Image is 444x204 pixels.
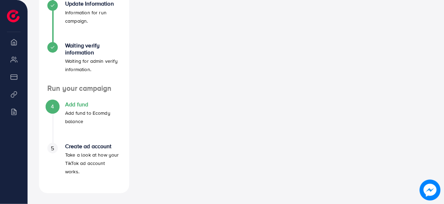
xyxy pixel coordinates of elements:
[65,151,121,176] p: Take a look at how your TikTok ad account works.
[65,57,121,74] p: Waiting for admin verify information.
[65,143,121,150] h4: Create ad account
[420,180,441,201] img: image
[51,144,54,152] span: 5
[65,42,121,55] h4: Waiting verify information
[39,0,129,42] li: Update Information
[39,101,129,143] li: Add fund
[65,101,121,108] h4: Add fund
[39,143,129,185] li: Create ad account
[7,10,20,22] img: logo
[51,103,54,111] span: 4
[39,42,129,84] li: Waiting verify information
[65,0,121,7] h4: Update Information
[65,109,121,126] p: Add fund to Ecomdy balance
[39,84,129,93] h4: Run your campaign
[65,8,121,25] p: Information for run campaign.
